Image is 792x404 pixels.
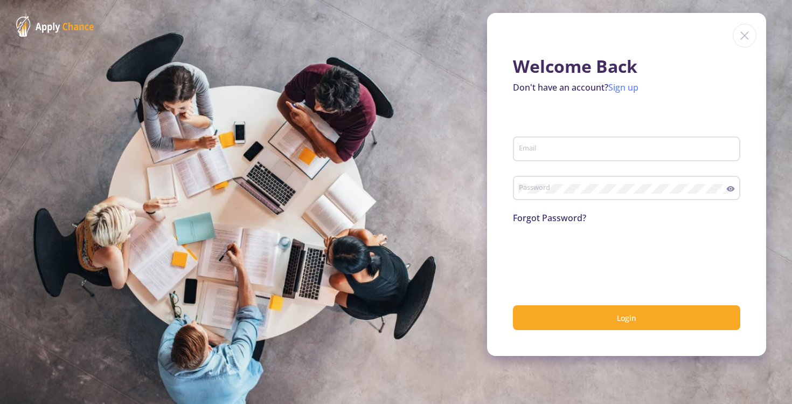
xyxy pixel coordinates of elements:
[513,56,740,77] h1: Welcome Back
[608,81,638,93] a: Sign up
[513,305,740,331] button: Login
[733,24,756,47] img: close icon
[513,81,740,94] p: Don't have an account?
[16,16,94,37] img: ApplyChance Logo
[617,313,636,323] span: Login
[513,237,677,279] iframe: reCAPTCHA
[513,212,586,224] a: Forgot Password?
